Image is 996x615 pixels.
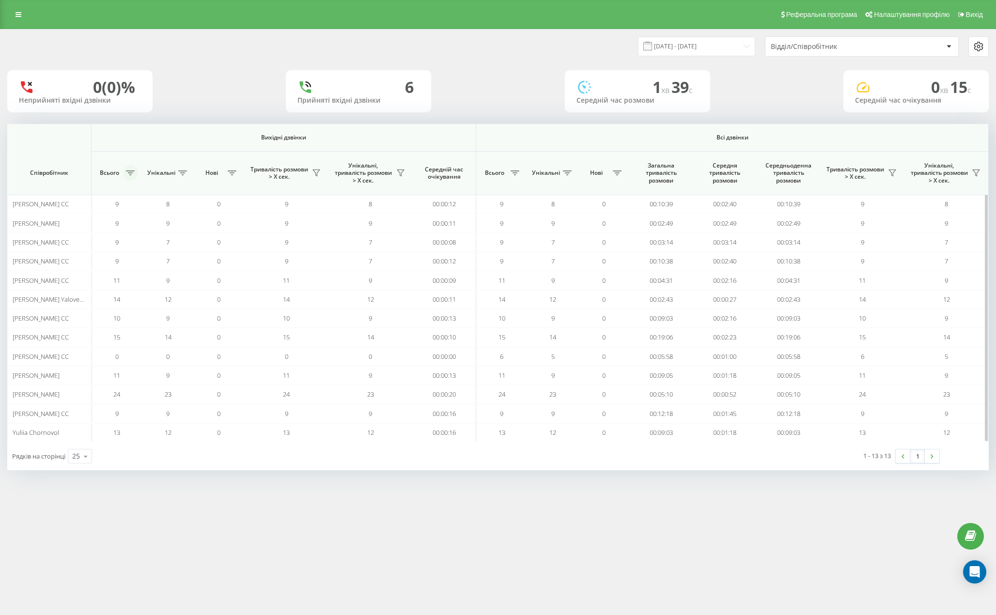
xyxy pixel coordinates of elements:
span: 6 [861,352,864,361]
span: Всі дзвінки [506,134,958,141]
span: 9 [369,371,372,380]
span: 5 [945,352,948,361]
td: 00:12:18 [757,404,821,423]
td: 00:03:14 [629,233,693,252]
span: 0 [217,390,220,399]
span: 11 [859,371,866,380]
span: 0 [217,238,220,246]
span: 23 [943,390,950,399]
td: 00:09:03 [629,423,693,442]
span: 0 [217,314,220,323]
span: 10 [859,314,866,323]
span: Співробітник [16,169,82,177]
span: 9 [945,276,948,285]
td: 00:02:23 [693,328,757,347]
span: 0 [602,238,606,246]
td: 00:02:40 [693,252,757,271]
div: Прийняті вхідні дзвінки [297,96,420,105]
span: Унікальні [532,169,560,177]
span: 0 [602,314,606,323]
span: 11 [498,371,505,380]
span: 23 [165,390,171,399]
span: 8 [551,200,555,208]
span: 11 [113,276,120,285]
td: 00:09:03 [757,423,821,442]
td: 00:02:40 [693,195,757,214]
span: 0 [217,200,220,208]
span: 9 [369,276,372,285]
span: 14 [165,333,171,341]
span: 0 [217,371,220,380]
td: 00:00:12 [413,252,477,271]
span: [PERSON_NAME] CC [13,257,69,265]
span: Унікальні [147,169,175,177]
td: 00:00:13 [413,309,477,328]
span: Загальна тривалість розмови [637,162,685,184]
td: 00:09:03 [629,309,693,328]
span: 0 [602,428,606,437]
td: 00:00:52 [693,385,757,404]
span: Тривалість розмови > Х сек. [249,166,309,181]
span: 9 [115,238,119,246]
span: 14 [943,333,950,341]
span: 0 [115,352,119,361]
span: 9 [861,219,864,228]
span: [PERSON_NAME] Yalovenko CC [13,295,99,304]
td: 00:03:14 [693,233,757,252]
span: 7 [166,238,170,246]
span: 9 [551,276,555,285]
span: 9 [285,257,288,265]
span: 11 [498,276,505,285]
td: 00:02:49 [629,214,693,232]
td: 00:12:18 [629,404,693,423]
span: 9 [285,200,288,208]
span: 14 [113,295,120,304]
div: 25 [72,451,80,461]
span: Середня тривалість розмови [700,162,749,184]
span: 14 [283,295,290,304]
span: [PERSON_NAME] CC [13,238,69,246]
span: 8 [369,200,372,208]
span: 0 [217,352,220,361]
span: 12 [367,295,374,304]
span: 0 [166,352,170,361]
div: Середній час очікування [855,96,977,105]
div: Відділ/Співробітник [771,43,887,51]
td: 00:02:43 [629,290,693,309]
span: Нові [583,169,610,177]
span: 9 [861,238,864,246]
span: 13 [859,428,866,437]
span: 9 [166,314,170,323]
span: 0 [217,333,220,341]
span: Налаштування профілю [874,11,949,18]
span: 15 [950,77,971,97]
span: 14 [498,295,505,304]
span: 15 [859,333,866,341]
span: 0 [285,352,288,361]
span: 9 [115,409,119,418]
span: Рядків на сторінці [12,452,65,461]
td: 00:10:39 [757,195,821,214]
span: 0 [602,276,606,285]
span: 10 [498,314,505,323]
span: 0 [369,352,372,361]
span: 0 [602,200,606,208]
span: [PERSON_NAME] CC [13,314,69,323]
span: 39 [671,77,693,97]
td: 00:01:45 [693,404,757,423]
td: 00:10:38 [757,252,821,271]
span: 8 [945,200,948,208]
span: Всього [481,169,508,177]
span: 7 [551,238,555,246]
span: 12 [549,428,556,437]
a: 1 [910,449,925,463]
span: 0 [217,409,220,418]
span: 0 [931,77,950,97]
span: 9 [500,409,503,418]
td: 00:05:58 [629,347,693,366]
span: 14 [549,333,556,341]
span: 10 [283,314,290,323]
span: 15 [283,333,290,341]
td: 00:19:06 [757,328,821,347]
span: 9 [500,257,503,265]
